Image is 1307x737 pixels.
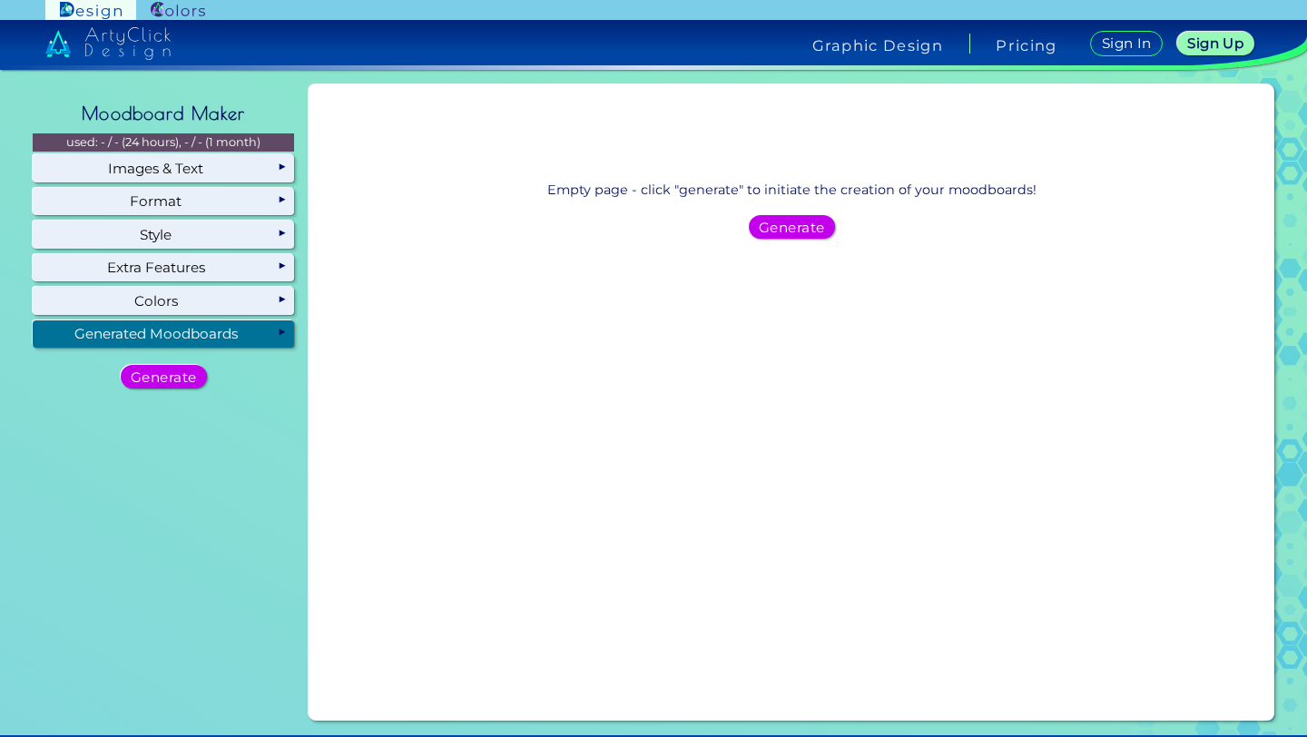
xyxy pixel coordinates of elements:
a: Pricing [996,38,1056,53]
a: Sign Up [1181,33,1250,54]
h4: Graphic Design [812,38,943,53]
h5: Sign Up [1190,37,1241,50]
div: Format [33,188,294,215]
div: Style [33,221,294,248]
p: used: - / - (24 hours), - / - (1 month) [33,133,294,152]
div: Images & Text [33,154,294,182]
a: Sign In [1094,32,1159,55]
h5: Generate [134,370,193,383]
h5: Sign In [1104,37,1149,50]
img: ArtyClick Colors logo [151,2,205,19]
img: artyclick_design_logo_white_combined_path.svg [45,27,171,60]
h2: Moodboard Maker [73,93,254,133]
p: Empty page - click "generate" to initiate the creation of your moodboards! [547,180,1037,201]
div: Generated Moodboards [33,320,294,348]
div: Colors [33,287,294,314]
h5: Generate [762,221,821,233]
div: Extra Features [33,254,294,281]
